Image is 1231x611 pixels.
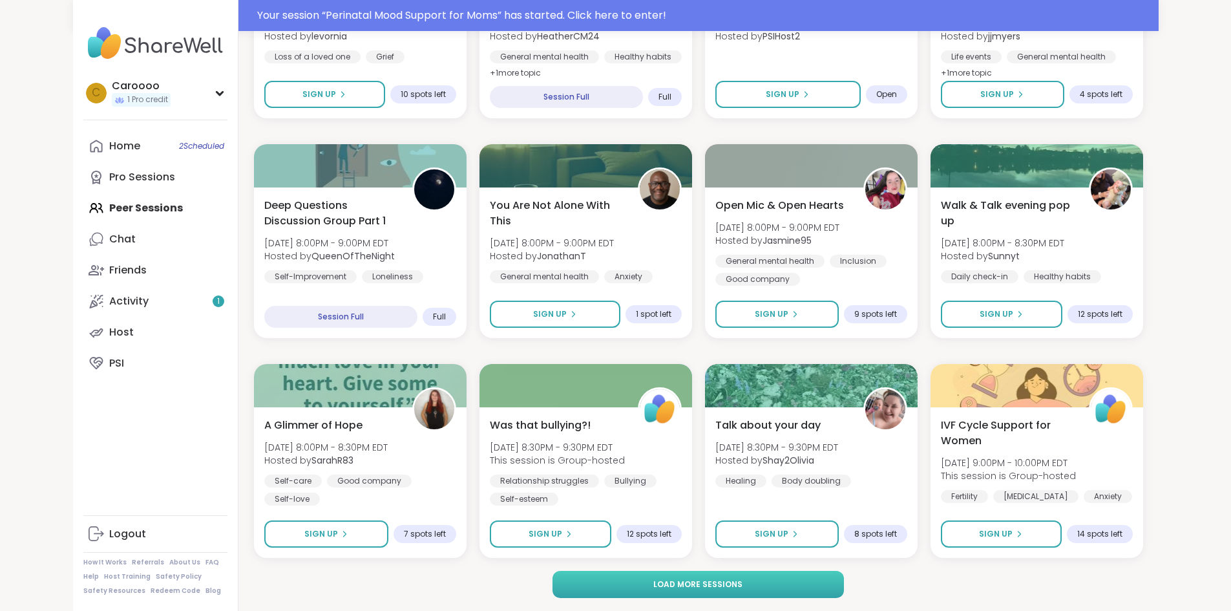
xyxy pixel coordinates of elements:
[941,30,1062,43] span: Hosted by
[362,270,423,283] div: Loneliness
[109,527,146,541] div: Logout
[490,441,625,454] span: [DATE] 8:30PM - 9:30PM EDT
[264,520,388,548] button: Sign Up
[1024,270,1101,283] div: Healthy habits
[715,30,837,43] span: Hosted by
[83,224,227,255] a: Chat
[490,198,624,229] span: You Are Not Alone With This
[537,250,586,263] b: JonathanT
[109,139,140,153] div: Home
[755,528,788,540] span: Sign Up
[92,85,100,102] span: C
[304,528,338,540] span: Sign Up
[490,250,614,263] span: Hosted by
[83,519,227,550] a: Logout
[104,572,151,581] a: Host Training
[302,89,336,100] span: Sign Up
[311,250,395,263] b: QueenOfTheNight
[264,418,363,433] span: A Glimmer of Hope
[490,475,599,488] div: Relationship struggles
[988,30,1020,43] b: jjmyers
[941,50,1002,63] div: Life events
[264,441,388,454] span: [DATE] 8:00PM - 8:30PM EDT
[490,50,599,63] div: General mental health
[979,528,1013,540] span: Sign Up
[1091,389,1131,429] img: ShareWell
[401,89,446,100] span: 10 spots left
[490,270,599,283] div: General mental health
[264,306,417,328] div: Session Full
[763,454,814,467] b: Shay2Olivia
[205,586,221,595] a: Blog
[715,454,838,467] span: Hosted by
[941,250,1064,263] span: Hosted by
[264,50,361,63] div: Loss of a loved one
[854,529,897,539] span: 8 spots left
[217,296,220,307] span: 1
[109,294,149,308] div: Activity
[715,198,844,213] span: Open Mic & Open Hearts
[490,301,620,328] button: Sign Up
[988,250,1020,263] b: Sunnyt
[715,441,838,454] span: [DATE] 8:30PM - 9:30PM EDT
[1007,50,1116,63] div: General mental health
[83,131,227,162] a: Home2Scheduled
[715,81,861,108] button: Sign Up
[529,528,562,540] span: Sign Up
[83,348,227,379] a: PSI
[715,234,839,247] span: Hosted by
[941,81,1064,108] button: Sign Up
[414,169,454,209] img: QueenOfTheNight
[109,263,147,277] div: Friends
[83,21,227,66] img: ShareWell Nav Logo
[604,270,653,283] div: Anxiety
[490,454,625,467] span: This session is Group-hosted
[83,317,227,348] a: Host
[205,558,219,567] a: FAQ
[941,301,1062,328] button: Sign Up
[763,234,812,247] b: Jasmine95
[533,308,567,320] span: Sign Up
[1091,169,1131,209] img: Sunnyt
[109,232,136,246] div: Chat
[980,89,1014,100] span: Sign Up
[1077,529,1122,539] span: 14 spots left
[1084,490,1132,503] div: Anxiety
[264,198,398,229] span: Deep Questions Discussion Group Part 1
[993,490,1078,503] div: [MEDICAL_DATA]
[264,270,357,283] div: Self-Improvement
[404,529,446,539] span: 7 spots left
[876,89,897,100] span: Open
[264,493,320,506] div: Self-love
[941,520,1062,548] button: Sign Up
[109,325,134,339] div: Host
[83,558,127,567] a: How It Works
[941,198,1075,229] span: Walk & Talk evening pop up
[604,475,657,488] div: Bullying
[264,81,385,108] button: Sign Up
[658,92,671,102] span: Full
[433,312,446,322] span: Full
[653,579,742,590] span: Load more sessions
[83,586,145,595] a: Safety Resources
[490,493,558,506] div: Self-esteem
[83,286,227,317] a: Activity1
[636,309,671,319] span: 1 spot left
[552,571,844,598] button: Load more sessions
[715,221,839,234] span: [DATE] 8:00PM - 9:00PM EDT
[941,469,1076,482] span: This session is Group-hosted
[83,572,99,581] a: Help
[109,356,124,370] div: PSI
[311,454,353,467] b: SarahR83
[179,141,224,151] span: 2 Scheduled
[83,255,227,286] a: Friends
[640,389,680,429] img: ShareWell
[490,520,611,548] button: Sign Up
[941,456,1076,469] span: [DATE] 9:00PM - 10:00PM EDT
[755,308,788,320] span: Sign Up
[83,162,227,193] a: Pro Sessions
[109,170,175,184] div: Pro Sessions
[311,30,347,43] b: levornia
[640,169,680,209] img: JonathanT
[264,250,395,263] span: Hosted by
